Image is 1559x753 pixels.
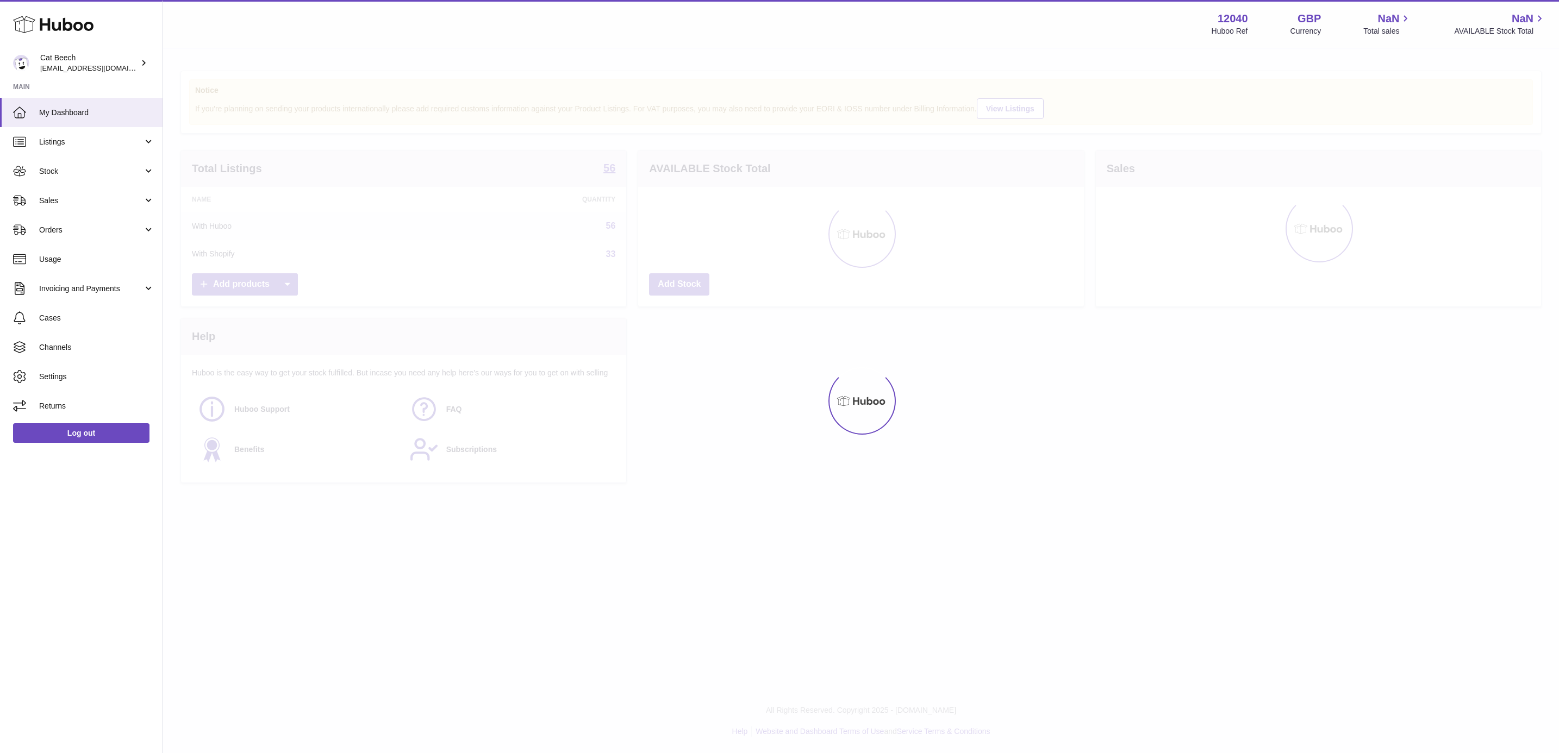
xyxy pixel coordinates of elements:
span: NaN [1377,11,1399,26]
div: Huboo Ref [1212,26,1248,36]
span: Orders [39,225,143,235]
span: Settings [39,372,154,382]
span: Invoicing and Payments [39,284,143,294]
span: Sales [39,196,143,206]
span: [EMAIL_ADDRESS][DOMAIN_NAME] [40,64,160,72]
div: Currency [1290,26,1321,36]
span: My Dashboard [39,108,154,118]
a: NaN Total sales [1363,11,1412,36]
span: NaN [1512,11,1533,26]
div: Cat Beech [40,53,138,73]
strong: 12040 [1218,11,1248,26]
span: Listings [39,137,143,147]
a: Log out [13,423,149,443]
span: AVAILABLE Stock Total [1454,26,1546,36]
a: NaN AVAILABLE Stock Total [1454,11,1546,36]
span: Stock [39,166,143,177]
span: Cases [39,313,154,323]
span: Channels [39,342,154,353]
span: Returns [39,401,154,411]
span: Total sales [1363,26,1412,36]
strong: GBP [1298,11,1321,26]
img: internalAdmin-12040@internal.huboo.com [13,55,29,71]
span: Usage [39,254,154,265]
